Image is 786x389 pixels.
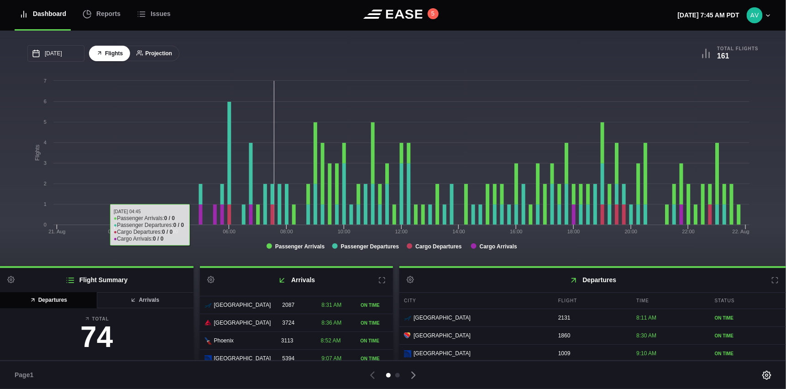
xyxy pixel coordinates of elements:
[428,8,439,19] button: 5
[44,201,47,207] text: 1
[414,314,471,322] span: [GEOGRAPHIC_DATA]
[338,229,351,234] text: 10:00
[321,302,341,308] span: 8:31 AM
[278,314,314,331] div: 3724
[361,320,388,326] div: ON TIME
[166,229,178,234] text: 04:00
[200,268,393,292] h2: Arrivals
[214,336,234,345] span: Phoenix
[715,332,781,339] div: ON TIME
[214,354,271,363] span: [GEOGRAPHIC_DATA]
[280,229,293,234] text: 08:00
[567,229,580,234] text: 18:00
[710,293,786,309] div: Status
[214,319,271,327] span: [GEOGRAPHIC_DATA]
[321,337,341,344] span: 8:52 AM
[636,332,656,339] span: 8:30 AM
[414,331,471,340] span: [GEOGRAPHIC_DATA]
[278,350,314,367] div: 5394
[34,145,41,161] tspan: Flights
[48,229,65,234] tspan: 21. Aug
[715,350,781,357] div: ON TIME
[275,243,325,250] tspan: Passenger Arrivals
[321,320,341,326] span: 8:36 AM
[632,293,707,309] div: Time
[44,99,47,104] text: 6
[399,268,786,292] h2: Departures
[15,370,37,380] span: Page 1
[277,332,314,349] div: 3113
[7,322,186,352] h3: 74
[399,293,551,309] div: City
[636,350,656,357] span: 9:10 AM
[395,229,408,234] text: 12:00
[214,301,271,309] span: [GEOGRAPHIC_DATA]
[96,292,194,308] button: Arrivals
[108,229,121,234] text: 02:00
[480,243,518,250] tspan: Cargo Arrivals
[554,293,629,309] div: Flight
[223,229,236,234] text: 06:00
[89,46,130,62] button: Flights
[44,78,47,84] text: 7
[554,309,629,326] div: 2131
[747,7,763,23] img: 9eca6f7b035e9ca54b5c6e3bab63db89
[27,45,84,62] input: mm/dd/yyyy
[44,140,47,145] text: 4
[625,229,638,234] text: 20:00
[717,46,759,52] b: Total Flights
[44,160,47,166] text: 3
[554,345,629,362] div: 1009
[414,349,471,357] span: [GEOGRAPHIC_DATA]
[733,229,749,234] tspan: 22. Aug
[678,11,739,20] p: [DATE] 7:45 AM PDT
[44,119,47,125] text: 5
[510,229,523,234] text: 16:00
[360,337,388,344] div: ON TIME
[44,222,47,227] text: 0
[361,355,388,362] div: ON TIME
[717,52,729,60] b: 161
[129,46,179,62] button: Projection
[554,327,629,344] div: 1860
[321,355,341,362] span: 9:07 AM
[278,296,314,314] div: 2087
[682,229,695,234] text: 22:00
[715,315,781,321] div: ON TIME
[453,229,466,234] text: 14:00
[415,243,462,250] tspan: Cargo Departures
[636,315,656,321] span: 8:11 AM
[44,181,47,186] text: 2
[361,302,388,309] div: ON TIME
[7,315,186,322] b: Total
[7,315,186,356] a: Total74
[341,243,399,250] tspan: Passenger Departures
